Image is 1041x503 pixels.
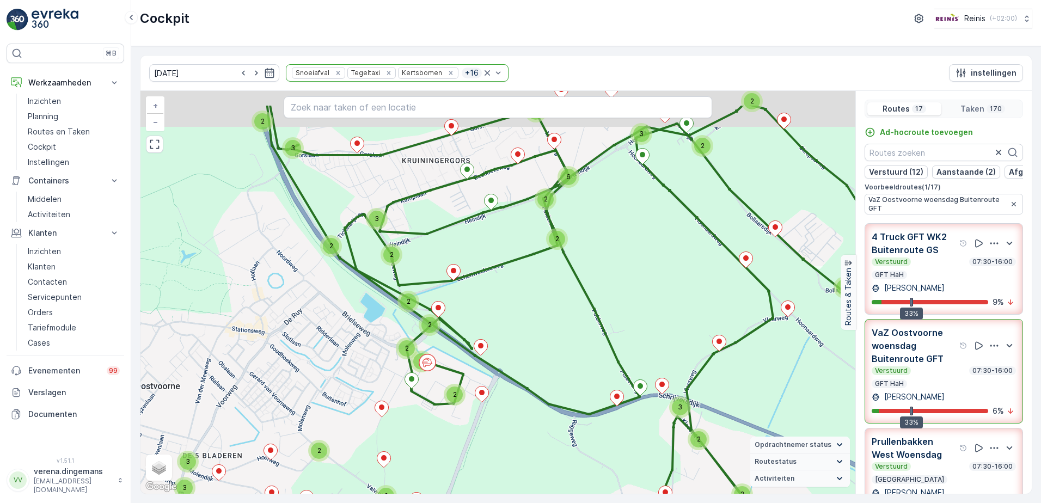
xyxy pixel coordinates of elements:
[147,114,163,130] a: Uitzoomen
[882,487,945,498] p: [PERSON_NAME]
[23,259,124,274] a: Klanten
[669,396,691,418] div: 3
[399,68,444,78] div: Kertsbomen
[28,277,67,287] p: Contacten
[883,103,910,114] p: Routes
[109,366,118,375] p: 99
[914,105,924,113] p: 17
[869,167,923,177] p: Verstuurd (12)
[177,451,199,473] div: 3
[7,382,124,403] a: Verslagen
[186,457,190,465] span: 3
[34,466,112,477] p: verena.dingemans
[444,384,466,406] div: 2
[555,235,559,243] span: 2
[317,446,321,455] span: 2
[993,406,1004,416] p: 6 %
[701,142,705,150] span: 2
[23,124,124,139] a: Routes en Taken
[874,271,905,279] p: GFT HaH
[630,123,652,145] div: 3
[366,208,388,230] div: 3
[865,165,928,179] button: Verstuurd (12)
[34,477,112,494] p: [EMAIL_ADDRESS][DOMAIN_NAME]
[419,314,440,336] div: 2
[865,127,973,138] a: Ad-hocroute toevoegen
[691,135,713,157] div: 2
[558,166,579,188] div: 6
[428,321,432,329] span: 2
[23,139,124,155] a: Cockpit
[329,242,333,250] span: 2
[7,466,124,494] button: VVverena.dingemans[EMAIL_ADDRESS][DOMAIN_NAME]
[868,195,1007,213] span: VaZ Oostvoorne woensdag Buitenroute GFT
[750,437,850,453] summary: Opdrachtnemer status
[383,69,395,77] div: Remove Tegeltaxi
[407,297,411,305] span: 2
[252,111,273,132] div: 2
[147,456,171,480] a: Layers
[28,365,100,376] p: Evenementen
[32,9,78,30] img: logo_light-DOdMpM7g.png
[261,117,265,125] span: 2
[639,130,644,138] span: 3
[23,274,124,290] a: Contacten
[7,403,124,425] a: Documenten
[23,290,124,305] a: Servicepunten
[865,183,1023,192] p: Voorbeeldroutes ( 1 / 17 )
[308,440,330,462] div: 2
[971,68,1016,78] p: instellingen
[874,379,905,388] p: GFT HaH
[284,96,713,118] input: Zoek naar taken of een locatie
[28,387,120,398] p: Verslagen
[741,90,763,112] div: 2
[949,64,1023,82] button: instellingen
[971,257,1014,266] p: 07:30-16:00
[140,10,189,27] p: Cockpit
[740,490,744,498] span: 2
[755,440,831,449] span: Opdrachtnemer status
[28,322,76,333] p: Tariefmodule
[28,209,70,220] p: Activiteiten
[332,69,344,77] div: Remove Snoeiafval
[143,480,179,494] img: Google
[874,462,909,471] p: Verstuurd
[872,435,957,461] p: Prullenbakken West Woensdag
[28,261,56,272] p: Klanten
[535,188,556,210] div: 2
[750,453,850,470] summary: Routestatus
[874,257,909,266] p: Verstuurd
[411,351,432,372] div: 3
[9,471,27,489] div: VV
[900,416,923,428] div: 33%
[28,77,102,88] p: Werkzaamheden
[28,246,61,257] p: Inzichten
[960,103,984,114] p: Taken
[993,297,1004,308] p: 9 %
[7,457,124,464] span: v 1.51.1
[678,403,682,411] span: 3
[153,101,158,110] span: +
[755,457,797,466] span: Routestatus
[865,144,1023,161] input: Routes zoeken
[445,69,457,77] div: Remove Kertsbomen
[23,109,124,124] a: Planning
[23,207,124,222] a: Activiteiten
[28,228,102,238] p: Klanten
[882,391,945,402] p: [PERSON_NAME]
[900,308,923,320] div: 33%
[750,97,754,105] span: 2
[28,338,50,348] p: Cases
[566,173,571,181] span: 6
[375,214,379,223] span: 3
[381,244,402,266] div: 2
[755,474,794,483] span: Activiteiten
[23,305,124,320] a: Orders
[174,477,195,499] div: 3
[149,64,279,82] input: dd/mm/yyyy
[880,127,973,138] p: Ad-hocroute toevoegen
[28,409,120,420] p: Documenten
[292,68,331,78] div: Snoeiafval
[397,291,419,312] div: 2
[147,97,163,114] a: In zoomen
